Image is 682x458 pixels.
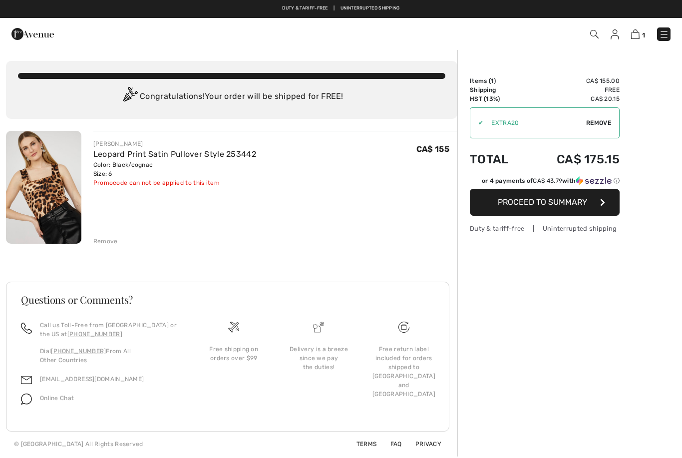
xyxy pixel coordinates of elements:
[378,441,402,448] a: FAQ
[6,131,81,244] img: Leopard Print Satin Pullover Style 253442
[416,144,449,154] span: CA$ 155
[470,224,620,233] div: Duty & tariff-free | Uninterrupted shipping
[14,440,143,449] div: © [GEOGRAPHIC_DATA] All Rights Reserved
[527,76,620,85] td: CA$ 155.00
[369,345,438,399] div: Free return label included for orders shipped to [GEOGRAPHIC_DATA] and [GEOGRAPHIC_DATA]
[120,87,140,107] img: Congratulation2.svg
[498,197,587,207] span: Proceed to Summary
[40,321,179,339] p: Call us Toll-Free from [GEOGRAPHIC_DATA] or the US at
[18,87,445,107] div: Congratulations! Your order will be shipped for FREE!
[93,178,256,187] div: Promocode can not be applied to this item
[228,322,239,333] img: Free shipping on orders over $99
[470,142,527,176] td: Total
[403,441,441,448] a: Privacy
[21,375,32,386] img: email
[659,29,669,39] img: Menu
[527,85,620,94] td: Free
[611,29,619,39] img: My Info
[398,322,409,333] img: Free shipping on orders over $99
[93,149,256,159] a: Leopard Print Satin Pullover Style 253442
[11,24,54,44] img: 1ère Avenue
[590,30,599,38] img: Search
[93,160,256,178] div: Color: Black/cognac Size: 6
[40,376,144,383] a: [EMAIL_ADDRESS][DOMAIN_NAME]
[642,31,645,39] span: 1
[93,237,118,246] div: Remove
[631,29,640,39] img: Shopping Bag
[21,394,32,405] img: chat
[470,118,483,127] div: ✔
[470,76,527,85] td: Items ( )
[344,441,377,448] a: Terms
[483,108,586,138] input: Promo code
[67,331,122,338] a: [PHONE_NUMBER]
[533,177,562,184] span: CA$ 43.79
[51,348,106,355] a: [PHONE_NUMBER]
[527,142,620,176] td: CA$ 175.15
[631,28,645,40] a: 1
[93,139,256,148] div: [PERSON_NAME]
[586,118,611,127] span: Remove
[21,295,434,305] h3: Questions or Comments?
[199,345,268,363] div: Free shipping on orders over $99
[40,347,179,365] p: Dial From All Other Countries
[284,345,353,372] div: Delivery is a breeze since we pay the duties!
[21,323,32,334] img: call
[576,176,612,185] img: Sezzle
[470,176,620,189] div: or 4 payments ofCA$ 43.79withSezzle Click to learn more about Sezzle
[11,28,54,38] a: 1ère Avenue
[40,395,74,402] span: Online Chat
[527,94,620,103] td: CA$ 20.15
[313,322,324,333] img: Delivery is a breeze since we pay the duties!
[470,94,527,103] td: HST (13%)
[470,189,620,216] button: Proceed to Summary
[491,77,494,84] span: 1
[482,176,620,185] div: or 4 payments of with
[470,85,527,94] td: Shipping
